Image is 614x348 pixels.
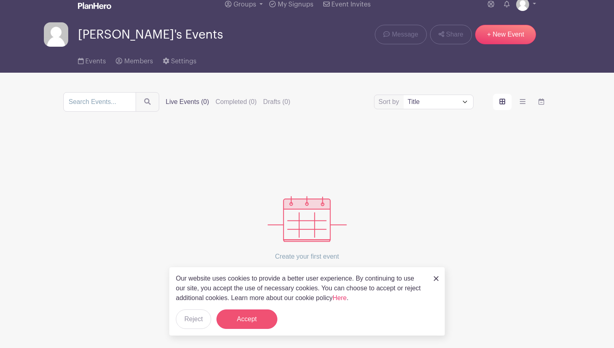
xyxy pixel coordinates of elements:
[233,1,256,8] span: Groups
[475,25,536,44] a: + New Event
[171,58,197,65] span: Settings
[216,97,257,107] label: Completed (0)
[78,47,106,73] a: Events
[44,22,68,47] img: default-ce2991bfa6775e67f084385cd625a349d9dcbb7a52a09fb2fda1e96e2d18dcdb.png
[331,1,371,8] span: Event Invites
[392,30,418,39] span: Message
[116,47,153,73] a: Members
[124,58,153,65] span: Members
[375,25,426,44] a: Message
[63,92,136,112] input: Search Events...
[176,309,211,329] button: Reject
[333,294,347,301] a: Here
[216,309,277,329] button: Accept
[166,97,290,107] div: filters
[85,58,106,65] span: Events
[268,242,347,271] p: Create your first event
[378,97,402,107] label: Sort by
[430,25,472,44] a: Share
[268,196,347,242] img: events_empty-56550af544ae17c43cc50f3ebafa394433d06d5f1891c01edc4b5d1d59cfda54.svg
[263,97,290,107] label: Drafts (0)
[78,28,223,41] span: [PERSON_NAME]'s Events
[166,97,209,107] label: Live Events (0)
[163,47,197,73] a: Settings
[493,94,551,110] div: order and view
[176,274,425,303] p: Our website uses cookies to provide a better user experience. By continuing to use our site, you ...
[278,1,313,8] span: My Signups
[78,2,111,9] img: logo_white-6c42ec7e38ccf1d336a20a19083b03d10ae64f83f12c07503d8b9e83406b4c7d.svg
[434,276,439,281] img: close_button-5f87c8562297e5c2d7936805f587ecaba9071eb48480494691a3f1689db116b3.svg
[446,30,463,39] span: Share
